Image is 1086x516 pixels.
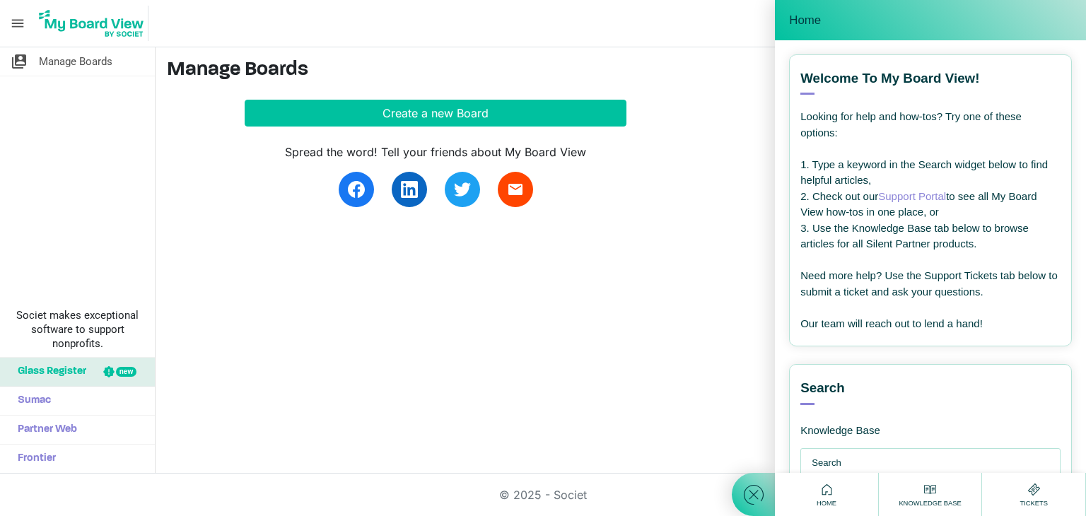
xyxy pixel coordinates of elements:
div: Spread the word! Tell your friends about My Board View [245,143,626,160]
div: Need more help? Use the Support Tickets tab below to submit a ticket and ask your questions. [800,268,1061,300]
h3: Manage Boards [167,59,1075,83]
div: new [116,367,136,377]
span: Home [813,498,840,508]
a: email [498,172,533,207]
span: menu [4,10,31,37]
button: Create a new Board [245,100,626,127]
img: twitter.svg [454,181,471,198]
div: Our team will reach out to lend a hand! [800,316,1061,332]
img: facebook.svg [348,181,365,198]
div: Looking for help and how-tos? Try one of these options: [800,109,1061,141]
span: Societ makes exceptional software to support nonprofits. [6,308,148,351]
img: linkedin.svg [401,181,418,198]
div: Welcome to My Board View! [800,69,1061,95]
div: Knowledge Base [800,405,998,438]
span: Sumac [11,387,51,415]
div: Tickets [1016,481,1051,508]
span: Search [800,379,845,397]
div: Knowledge Base [895,481,964,508]
span: Home [789,13,821,28]
span: email [507,181,524,198]
span: Manage Boards [39,47,112,76]
div: 3. Use the Knowledge Base tab below to browse articles for all Silent Partner products. [800,221,1061,252]
span: Tickets [1016,498,1051,508]
span: Partner Web [11,416,77,444]
div: Home [813,481,840,508]
input: Search [812,449,1056,477]
div: 2. Check out our to see all My Board View how-tos in one place, or [800,189,1061,221]
span: Knowledge Base [895,498,964,508]
div: 1. Type a keyword in the Search widget below to find helpful articles, [800,157,1061,189]
span: Frontier [11,445,56,473]
a: My Board View Logo [35,6,154,41]
a: Support Portal [878,190,946,202]
a: © 2025 - Societ [499,488,587,502]
img: My Board View Logo [35,6,148,41]
span: switch_account [11,47,28,76]
span: Glass Register [11,358,86,386]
